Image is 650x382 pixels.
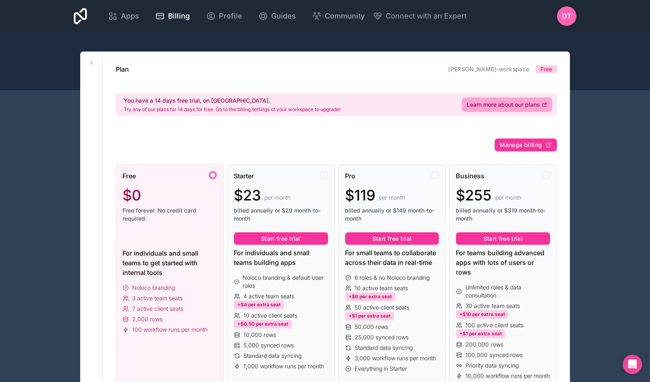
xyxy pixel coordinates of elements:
span: Guides [271,10,296,22]
span: 2,000 rows [132,315,162,323]
span: Starter [234,171,254,181]
span: $255 [456,187,492,203]
span: $0 [123,187,141,203]
span: Business [456,171,484,181]
span: Standard data syncing [355,344,413,352]
span: 10 active client seats [243,312,297,320]
span: Unlimited roles & data consultation [465,283,550,299]
span: Noloco branding [132,284,175,292]
span: Everything in Starter [355,365,407,373]
div: +$0.50 per extra seat [234,320,292,328]
a: Billing [149,7,196,25]
span: 25,000 synced rows [355,333,409,341]
div: +$4 per extra seat [234,300,284,309]
span: 30 active team seats [465,302,519,310]
span: Learn more about our plans [467,101,540,109]
div: +$1 per extra seat [456,329,505,338]
button: Start free trial [234,232,328,245]
span: $23 [234,187,261,203]
span: 10 active team seats [355,284,408,292]
button: Connect with an Expert [373,10,467,22]
span: billed annually or $29 month-to-month [234,206,328,223]
span: per month [379,194,405,202]
span: 3 active team seats [132,294,183,302]
span: Noloco branding & default User roles [243,274,328,290]
button: Manage billing [494,138,557,151]
span: billed annually or $319 month-to-month [456,206,550,223]
span: 10,000 workflow runs per month [465,372,550,380]
span: DT [562,11,571,21]
span: Connect with an Expert [386,10,467,22]
span: per month [264,194,291,202]
span: 100 workflow runs per month [132,326,208,334]
span: Free forever. No credit card required. [123,206,217,223]
div: +$10 per extra seat [456,310,508,319]
span: Manage billing [500,141,542,149]
span: Apps [121,10,139,22]
h2: You have a 14 days free trial, on [GEOGRAPHIC_DATA]. [124,97,341,105]
a: Guides [252,7,302,25]
span: 100 active client seats [465,321,523,329]
span: Free [123,171,136,181]
span: 4 active team seats [243,292,294,300]
span: Pro [345,171,355,181]
p: Try any of our plans for 14 days for free. Go to the billing settings of your workspace to upgrade! [124,106,341,113]
div: For individuals and small teams to get started with internal tools [123,248,217,277]
div: Open Intercom Messenger [623,355,642,374]
a: [PERSON_NAME]-workspace [448,66,529,72]
span: Community [325,10,365,22]
a: Learn more about our plans [462,97,552,112]
span: billed annually or $149 month-to-month [345,206,439,223]
span: 200,000 rows [465,341,503,349]
span: 6 roles & no Noloco branding [355,274,430,282]
span: Free [540,65,552,73]
span: 10,000 rows [243,331,276,339]
span: Billing [168,10,190,22]
div: For small teams to collaborate across their data in real-time [345,248,439,267]
span: 7 active client seats [132,305,183,313]
span: Profile [219,10,242,22]
span: Priority data syncing [465,361,518,370]
span: 50 active client seats [355,304,409,312]
span: per month [495,194,521,202]
span: 3,000 workflow runs per month [355,354,436,362]
span: 100,000 synced rows [465,351,522,359]
div: +$1 per extra seat [345,312,394,320]
button: Start free trial [456,232,550,245]
div: For teams building advanced apps with lots of users or rows [456,248,550,277]
a: Apps [102,7,145,25]
span: $119 [345,187,376,203]
span: Standard data syncing [243,352,301,360]
a: Profile [199,7,249,25]
h1: Plan [116,64,129,74]
a: Community [305,7,371,25]
div: For individuals and small teams building apps [234,248,328,267]
span: 5,000 synced rows [243,341,294,349]
div: +$6 per extra seat [345,292,395,301]
span: 50,000 rows [355,323,388,331]
button: Start free trial [345,232,439,245]
span: 1,000 workflow runs per month [243,362,324,370]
